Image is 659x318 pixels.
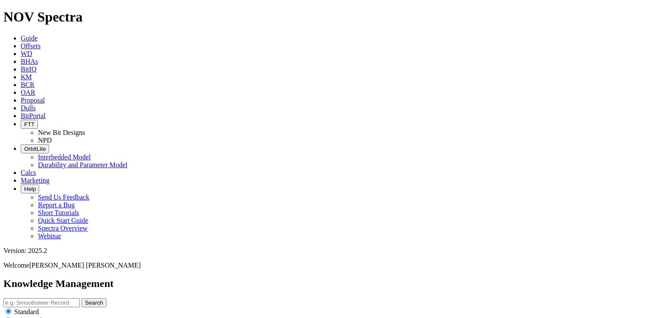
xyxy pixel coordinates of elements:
a: Short Tutorials [38,209,79,216]
a: BCR [21,81,35,88]
button: OrbitLite [21,144,49,153]
button: Search [82,298,107,307]
span: Standard [14,308,39,315]
span: OrbitLite [24,146,46,152]
a: BitIQ [21,65,36,73]
button: FTT [21,120,38,129]
h1: NOV Spectra [3,9,656,25]
a: Marketing [21,177,50,184]
div: Version: 2025.2 [3,247,656,255]
span: [PERSON_NAME] [PERSON_NAME] [29,262,141,269]
a: Report a Bug [38,201,75,209]
a: BHAs [21,58,38,65]
span: Help [24,186,36,192]
h2: Knowledge Management [3,278,656,290]
a: Quick Start Guide [38,217,88,224]
a: OAR [21,89,35,96]
input: e.g. Smoothsteer Record [3,298,80,307]
a: Durability and Parameter Model [38,161,128,168]
span: FTT [24,121,35,128]
a: Interbedded Model [38,153,91,161]
p: Welcome [3,262,656,269]
a: Dulls [21,104,36,112]
a: KM [21,73,32,81]
a: Send Us Feedback [38,193,89,201]
button: Help [21,184,39,193]
a: Offsets [21,42,41,50]
a: WD [21,50,32,57]
a: Spectra Overview [38,224,88,232]
a: Calcs [21,169,36,176]
a: NPD [38,137,52,144]
a: BitPortal [21,112,46,119]
a: Webinar [38,232,61,240]
a: Proposal [21,97,45,104]
a: Guide [21,34,38,42]
a: New Bit Designs [38,129,85,136]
